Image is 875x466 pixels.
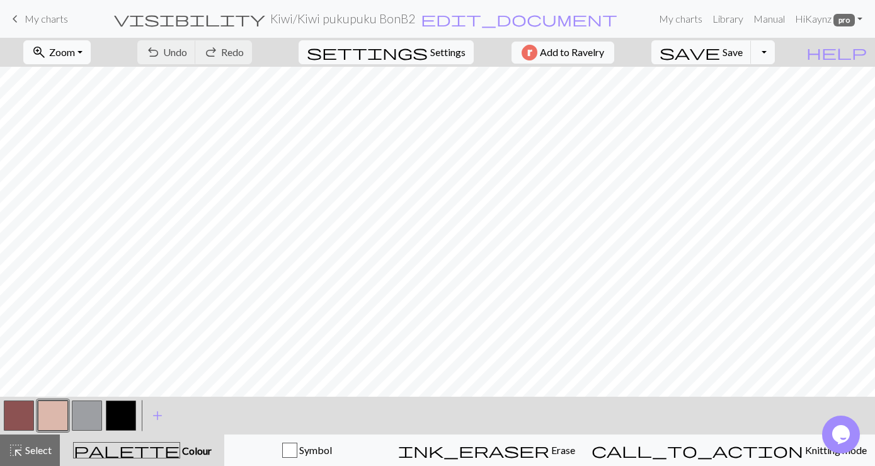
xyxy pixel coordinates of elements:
[390,435,583,466] button: Erase
[512,42,614,64] button: Add to Ravelry
[150,407,165,424] span: add
[180,445,212,457] span: Colour
[49,46,75,58] span: Zoom
[707,6,748,31] a: Library
[806,43,867,61] span: help
[8,441,23,459] span: highlight_alt
[549,444,575,456] span: Erase
[8,10,23,28] span: keyboard_arrow_left
[23,40,91,64] button: Zoom
[299,40,474,64] button: SettingsSettings
[522,45,537,60] img: Ravelry
[307,45,428,60] i: Settings
[74,441,180,459] span: palette
[25,13,68,25] span: My charts
[31,43,47,61] span: zoom_in
[430,45,466,60] span: Settings
[421,10,617,28] span: edit_document
[270,11,415,26] h2: Kiwi / Kiwi pukupuku BonB2
[224,435,390,466] button: Symbol
[822,416,862,453] iframe: chat widget
[114,10,265,28] span: visibility
[60,435,224,466] button: Colour
[592,441,803,459] span: call_to_action
[790,6,867,31] a: HiKaynz pro
[803,444,867,456] span: Knitting mode
[307,43,428,61] span: settings
[8,8,68,30] a: My charts
[833,14,855,26] span: pro
[297,444,332,456] span: Symbol
[398,441,549,459] span: ink_eraser
[660,43,720,61] span: save
[583,435,875,466] button: Knitting mode
[540,45,604,60] span: Add to Ravelry
[748,6,790,31] a: Manual
[723,46,743,58] span: Save
[23,444,52,456] span: Select
[651,40,752,64] button: Save
[654,6,707,31] a: My charts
